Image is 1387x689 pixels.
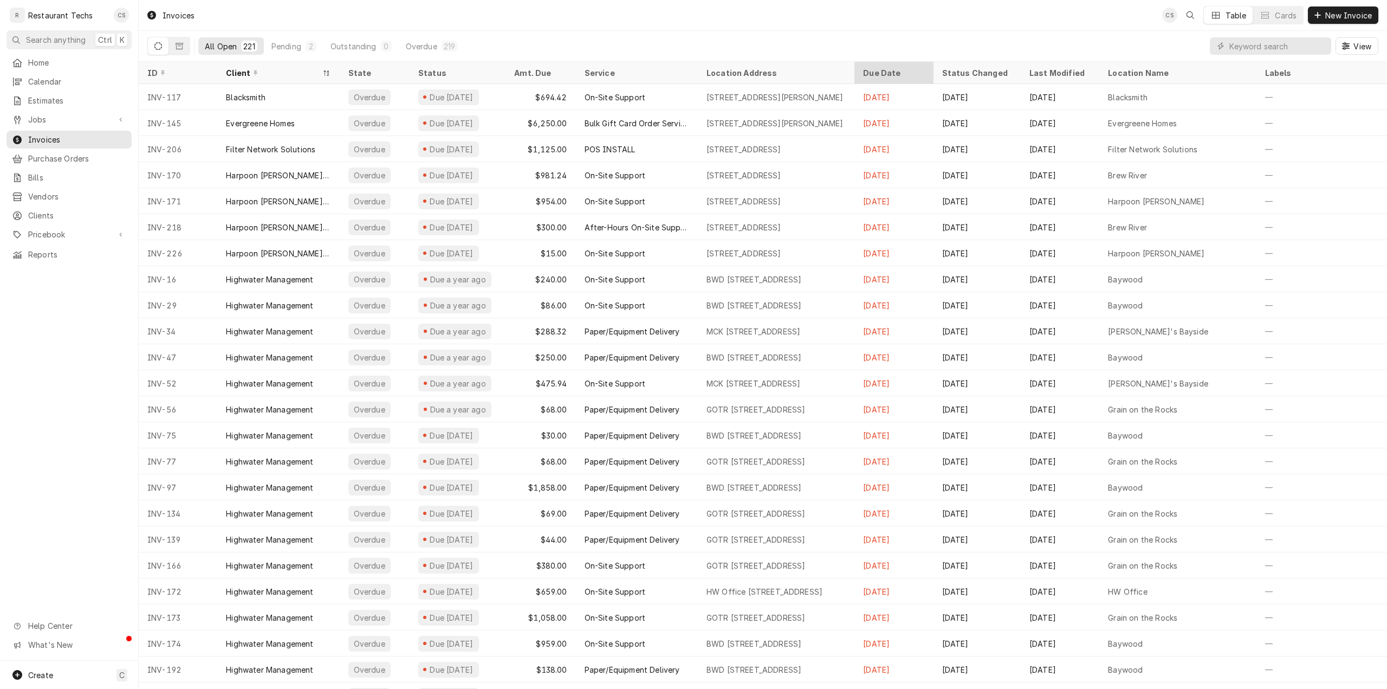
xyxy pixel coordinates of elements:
div: Due [DATE] [429,248,475,259]
div: $6,250.00 [505,110,575,136]
div: Due [DATE] [429,430,475,441]
div: [DATE] [1021,500,1099,526]
div: $69.00 [505,500,575,526]
div: $68.00 [505,396,575,422]
div: [DATE] [854,526,933,552]
div: Highwater Management [226,404,313,415]
div: GOTR [STREET_ADDRESS] [707,456,805,467]
div: — [1256,292,1387,318]
span: Jobs [28,114,110,125]
div: GOTR [STREET_ADDRESS] [707,404,805,415]
div: INV-145 [139,110,217,136]
div: BWD [STREET_ADDRESS] [707,430,801,441]
div: INV-75 [139,422,217,448]
div: [DATE] [934,136,1021,162]
div: Overdue [353,430,386,441]
div: [DATE] [1021,110,1099,136]
div: Paper/Equipment Delivery [585,534,680,545]
div: INV-172 [139,578,217,604]
span: Help Center [28,620,125,632]
div: 221 [243,41,255,52]
div: BWD [STREET_ADDRESS] [707,300,801,311]
div: Evergreene Homes [1108,118,1177,129]
div: CS [114,8,129,23]
div: [DATE] [934,448,1021,474]
div: Overdue [353,534,386,545]
div: Overdue [353,482,386,493]
div: [DATE] [934,240,1021,266]
div: Due a year ago [429,352,487,363]
div: — [1256,370,1387,396]
div: BWD [STREET_ADDRESS] [707,352,801,363]
a: Invoices [7,131,132,149]
span: Estimates [28,95,126,106]
div: — [1256,84,1387,110]
div: [DATE] [934,422,1021,448]
div: Restaurant Techs [28,10,93,21]
div: INV-139 [139,526,217,552]
div: [DATE] [934,578,1021,604]
div: $694.42 [505,84,575,110]
div: — [1256,578,1387,604]
div: Due [DATE] [429,222,475,233]
span: Vendors [28,191,126,202]
button: View [1336,37,1378,55]
div: $240.00 [505,266,575,292]
div: [DATE] [854,422,933,448]
a: Calendar [7,73,132,91]
div: Overdue [353,92,386,103]
div: Highwater Management [226,508,313,519]
div: Harpoon [PERSON_NAME]/Brew River [226,222,330,233]
div: INV-47 [139,344,217,370]
span: Home [28,57,126,68]
a: Vendors [7,188,132,205]
div: [DATE] [934,188,1021,214]
div: [DATE] [854,370,933,396]
div: Due [DATE] [429,508,475,519]
a: Clients [7,207,132,224]
div: Paper/Equipment Delivery [585,430,680,441]
div: Filter Network Solutions [226,144,315,155]
div: Highwater Management [226,378,313,389]
div: Due a year ago [429,326,487,337]
span: Pricebook [28,229,110,240]
div: GOTR [STREET_ADDRESS] [707,560,805,571]
div: POS INSTALL [585,144,636,155]
div: [DATE] [854,110,933,136]
div: Harpoon [PERSON_NAME]/Brew River [226,170,330,181]
div: [DATE] [934,500,1021,526]
div: Due [DATE] [429,118,475,129]
div: [DATE] [1021,396,1099,422]
div: Paper/Equipment Delivery [585,508,680,519]
div: [DATE] [1021,370,1099,396]
div: Blacksmith [226,92,265,103]
div: Baywood [1108,300,1143,311]
span: View [1351,41,1373,52]
div: On-Site Support [585,248,645,259]
div: — [1256,318,1387,344]
div: [DATE] [854,240,933,266]
div: Paper/Equipment Delivery [585,482,680,493]
div: [DATE] [934,526,1021,552]
div: [DATE] [854,214,933,240]
div: [DATE] [1021,474,1099,500]
a: Estimates [7,92,132,110]
div: Overdue [353,404,386,415]
div: $380.00 [505,552,575,578]
div: [PERSON_NAME]'s Bayside [1108,326,1208,337]
div: Due a year ago [429,378,487,389]
span: Search anything [26,34,86,46]
span: New Invoice [1323,10,1374,21]
div: 0 [383,41,390,52]
a: Bills [7,169,132,186]
div: — [1256,344,1387,370]
button: Search anythingCtrlK [7,30,132,49]
div: Service [585,67,687,79]
div: Due [DATE] [429,534,475,545]
div: Harpoon [PERSON_NAME] [1108,248,1204,259]
div: $44.00 [505,526,575,552]
div: Filter Network Solutions [1108,144,1197,155]
div: — [1256,448,1387,474]
div: MCK [STREET_ADDRESS] [707,326,800,337]
div: INV-226 [139,240,217,266]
